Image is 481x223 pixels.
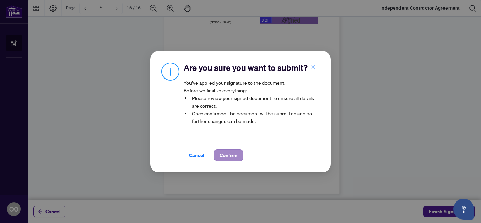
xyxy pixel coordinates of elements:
[311,65,316,69] span: close
[189,150,204,161] span: Cancel
[191,109,320,125] li: Once confirmed, the document will be submitted and no further changes can be made.
[184,149,210,161] button: Cancel
[453,199,474,220] button: Open asap
[220,150,237,161] span: Confirm
[214,149,243,161] button: Confirm
[161,62,179,81] img: Info Icon
[191,94,320,109] li: Please review your signed document to ensure all details are correct.
[184,62,320,73] h2: Are you sure you want to submit?
[184,79,320,130] article: You’ve applied your signature to the document. Before we finalize everything:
